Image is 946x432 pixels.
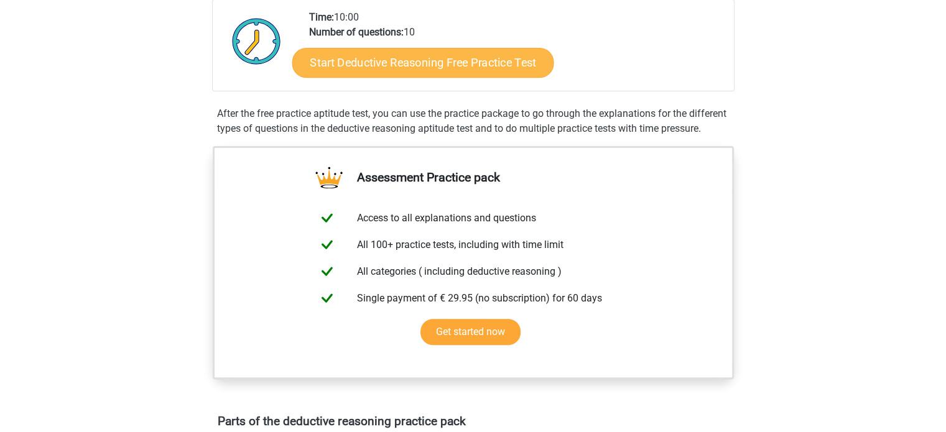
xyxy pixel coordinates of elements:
[309,26,404,38] b: Number of questions:
[309,11,334,23] b: Time:
[218,414,729,428] h4: Parts of the deductive reasoning practice pack
[225,10,288,72] img: Clock
[300,10,733,91] div: 10:00 10
[420,319,521,345] a: Get started now
[292,47,554,77] a: Start Deductive Reasoning Free Practice Test
[212,106,735,136] div: After the free practice aptitude test, you can use the practice package to go through the explana...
